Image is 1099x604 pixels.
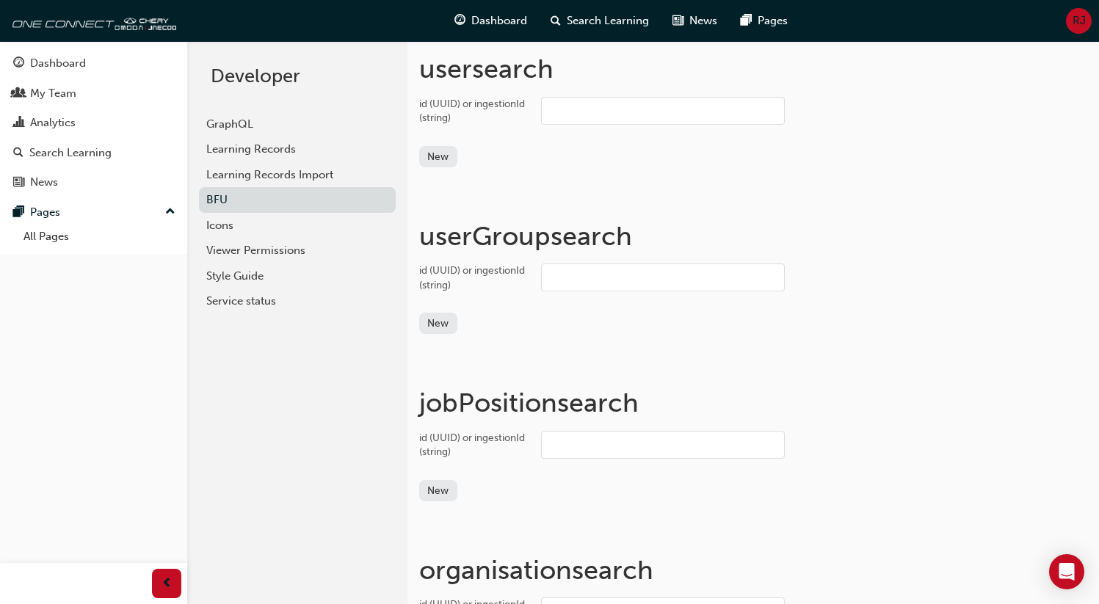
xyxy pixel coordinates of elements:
div: GraphQL [206,116,388,133]
a: Search Learning [6,139,181,167]
a: My Team [6,80,181,107]
img: oneconnect [7,6,176,35]
div: Search Learning [29,145,112,161]
span: guage-icon [454,12,465,30]
span: News [689,12,717,29]
a: Viewer Permissions [199,238,396,263]
span: prev-icon [162,575,173,593]
a: guage-iconDashboard [443,6,539,36]
div: News [30,174,58,191]
h1: userGroup search [419,220,1087,252]
input: id (UUID) or ingestionId (string) [541,263,785,291]
span: people-icon [13,87,24,101]
span: search-icon [13,147,23,160]
span: news-icon [13,176,24,189]
div: Viewer Permissions [206,242,388,259]
span: pages-icon [741,12,752,30]
span: up-icon [165,203,175,222]
button: Pages [6,199,181,226]
div: Dashboard [30,55,86,72]
a: BFU [199,187,396,213]
div: Learning Records [206,141,388,158]
a: Learning Records [199,137,396,162]
a: Dashboard [6,50,181,77]
h1: user search [419,53,1087,85]
div: id (UUID) or ingestionId (string) [419,263,529,292]
h1: organisation search [419,554,1087,586]
div: Learning Records Import [206,167,388,183]
span: guage-icon [13,57,24,70]
input: id (UUID) or ingestionId (string) [541,97,785,125]
a: Analytics [6,109,181,137]
div: My Team [30,85,76,102]
span: news-icon [672,12,683,30]
span: search-icon [551,12,561,30]
div: Pages [30,204,60,221]
span: Pages [758,12,788,29]
a: Learning Records Import [199,162,396,188]
span: RJ [1073,12,1086,29]
input: id (UUID) or ingestionId (string) [541,431,785,459]
button: New [419,146,457,167]
button: New [419,313,457,334]
a: Service status [199,288,396,314]
div: Open Intercom Messenger [1049,554,1084,589]
a: News [6,169,181,196]
a: Icons [199,213,396,239]
a: news-iconNews [661,6,729,36]
a: pages-iconPages [729,6,799,36]
div: Icons [206,217,388,234]
a: All Pages [18,225,181,248]
div: Style Guide [206,268,388,285]
button: RJ [1066,8,1092,34]
div: id (UUID) or ingestionId (string) [419,97,529,125]
button: DashboardMy TeamAnalyticsSearch LearningNews [6,47,181,199]
a: Style Guide [199,263,396,289]
a: search-iconSearch Learning [539,6,661,36]
span: Search Learning [567,12,649,29]
a: GraphQL [199,112,396,137]
h1: jobPosition search [419,387,1087,419]
span: chart-icon [13,117,24,130]
span: Dashboard [471,12,527,29]
div: Service status [206,293,388,310]
div: Analytics [30,114,76,131]
button: New [419,480,457,501]
span: pages-icon [13,206,24,219]
h2: Developer [211,65,384,88]
div: id (UUID) or ingestionId (string) [419,431,529,459]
